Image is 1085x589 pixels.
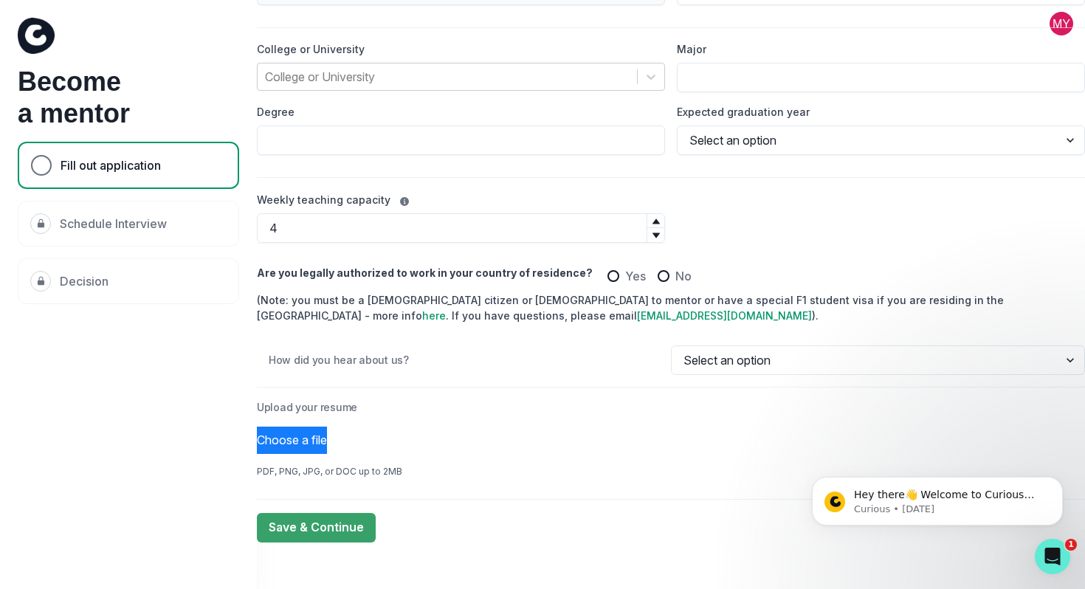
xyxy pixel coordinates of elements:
label: Expected graduation year [677,104,1076,120]
div: Schedule Interview [18,201,239,247]
div: PDF, PNG, JPG, or DOC up to 2MB [257,466,1085,477]
button: Choose a file [257,427,327,454]
iframe: Intercom live chat [1035,539,1070,574]
p: Fill out application [61,156,161,174]
p: Schedule Interview [60,215,167,232]
p: How did you hear about us? [269,354,671,366]
label: Are you legally authorized to work in your country of residence? [257,265,593,280]
button: profile picture [1038,12,1085,35]
iframe: Intercom notifications message [790,446,1085,549]
div: (Note: you must be a [DEMOGRAPHIC_DATA] citizen or [DEMOGRAPHIC_DATA] to mentor or have a special... [257,292,1085,323]
img: Curious Cardinals Logo [18,18,55,54]
div: Fill out application [18,142,239,189]
p: Decision [60,272,108,290]
a: here [422,309,446,322]
button: Save & Continue [257,513,376,542]
label: Weekly teaching capacity [257,192,390,207]
span: 1 [1065,539,1077,551]
p: Message from Curious, sent 5w ago [64,57,255,70]
span: Hey there👋 Welcome to Curious Cardinals 🙌 Take a look around! If you have any questions or are ex... [64,43,252,128]
div: Decision [18,258,239,304]
label: Upload your resume [257,399,1076,415]
span: No [675,267,692,285]
label: Degree [257,104,656,120]
label: Major [677,41,1076,57]
h1: Become a mentor [18,66,239,129]
label: College or University [257,41,656,57]
span: Yes [625,267,646,285]
a: [EMAIL_ADDRESS][DOMAIN_NAME] [637,309,812,322]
